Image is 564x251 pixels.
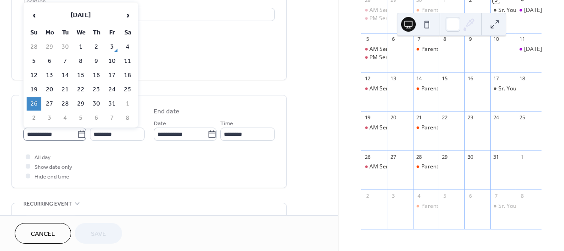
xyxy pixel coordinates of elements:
td: 2 [89,40,104,54]
div: 8 [519,192,525,199]
td: 22 [73,83,88,96]
div: 31 [493,153,500,160]
td: 29 [42,40,57,54]
div: 21 [416,114,423,121]
div: 26 [364,153,371,160]
td: 8 [73,55,88,68]
th: Su [27,26,41,39]
div: 3 [390,192,396,199]
div: Parent & Tots Group [413,163,439,171]
div: 18 [519,75,525,82]
div: 22 [441,114,448,121]
td: 3 [42,112,57,125]
td: 3 [105,40,119,54]
div: Sr. Youth [498,202,521,210]
td: 26 [27,97,41,111]
div: Parent & Tots Group [421,124,474,132]
td: 7 [58,55,73,68]
div: Sr. Youth [490,85,516,93]
td: 10 [105,55,119,68]
span: › [121,6,134,24]
td: 23 [89,83,104,96]
td: 30 [89,97,104,111]
div: 20 [390,114,396,121]
div: Parent & Tots Group [413,202,439,210]
td: 13 [42,69,57,82]
div: Sr. Youth [498,6,521,14]
td: 5 [73,112,88,125]
td: 9 [89,55,104,68]
div: PM Service [369,15,398,22]
div: Parent & Tots Group [413,85,439,93]
td: 31 [105,97,119,111]
div: PM Service [369,54,398,61]
td: 6 [89,112,104,125]
td: 20 [42,83,57,96]
span: Hide end time [34,172,69,182]
div: Sr. Youth [490,202,516,210]
td: 28 [27,40,41,54]
div: AM Service [369,45,398,53]
span: Date [154,119,166,128]
td: 28 [58,97,73,111]
td: 1 [73,40,88,54]
div: 29 [441,153,448,160]
div: 16 [467,75,474,82]
td: 1 [120,97,135,111]
div: AM Service [361,124,387,132]
div: End date [154,107,179,117]
th: Fr [105,26,119,39]
div: Parent & Tots Group [413,124,439,132]
td: 8 [120,112,135,125]
div: 27 [390,153,396,160]
div: Parent & Tots Group [421,45,474,53]
td: 2 [27,112,41,125]
div: 14 [416,75,423,82]
div: 5 [441,192,448,199]
td: 30 [58,40,73,54]
td: 12 [27,69,41,82]
div: 15 [441,75,448,82]
td: 15 [73,69,88,82]
td: 16 [89,69,104,82]
div: 7 [416,36,423,43]
div: Parent & Tots Group [413,45,439,53]
div: 10 [493,36,500,43]
div: 24 [493,114,500,121]
div: Parent & Tots Group [421,163,474,171]
td: 29 [73,97,88,111]
div: PM Service [361,15,387,22]
div: AM Service [361,45,387,53]
div: AM Service [361,6,387,14]
div: 23 [467,114,474,121]
div: PM Service [361,54,387,61]
div: AM Service [361,85,387,93]
td: 19 [27,83,41,96]
td: 14 [58,69,73,82]
a: Cancel [15,223,71,244]
td: 11 [120,55,135,68]
div: 17 [493,75,500,82]
th: Th [89,26,104,39]
th: We [73,26,88,39]
div: 28 [416,153,423,160]
div: Parent & Tots Group [421,6,474,14]
td: 7 [105,112,119,125]
div: 8 [441,36,448,43]
td: 5 [27,55,41,68]
td: 4 [120,40,135,54]
span: All day [34,153,50,162]
th: Mo [42,26,57,39]
div: AM Service [369,6,398,14]
td: 25 [120,83,135,96]
div: Saturday Morning Prayer [516,6,542,14]
div: 5 [364,36,371,43]
div: 2 [364,192,371,199]
div: 4 [416,192,423,199]
th: Sa [120,26,135,39]
div: Sr. Youth [498,85,521,93]
span: Time [220,119,233,128]
div: AM Service [369,85,398,93]
td: 27 [42,97,57,111]
span: Show date only [34,162,72,172]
